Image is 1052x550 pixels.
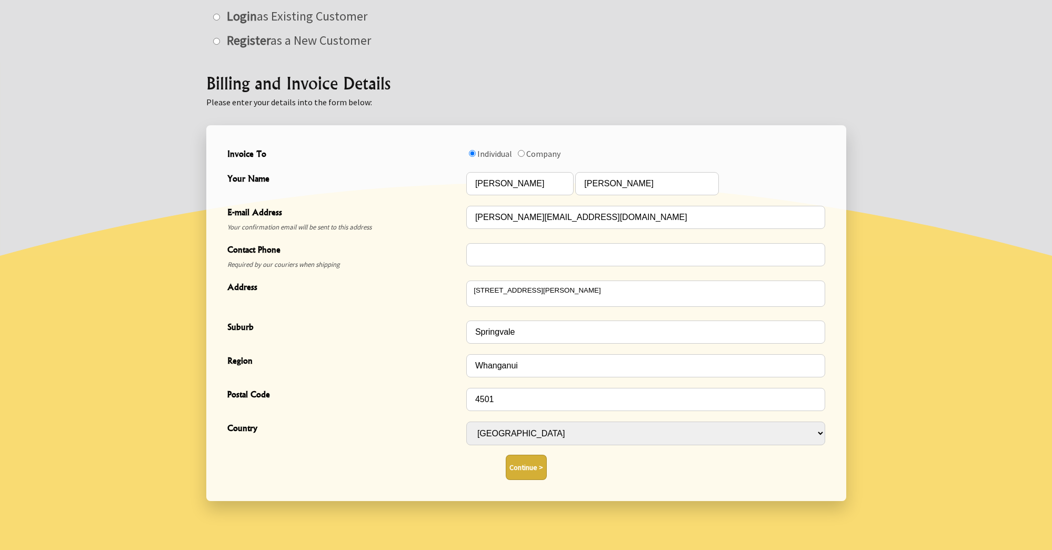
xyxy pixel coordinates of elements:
[466,243,825,266] input: Contact Phone
[466,354,825,377] input: Region
[227,258,461,271] span: Required by our couriers when shipping
[227,388,461,403] span: Postal Code
[222,32,371,48] label: as a New Customer
[206,71,846,96] h2: Billing and Invoice Details
[227,8,257,24] strong: Login
[227,32,270,48] strong: Register
[466,388,825,411] input: Postal Code
[227,206,461,221] span: E-mail Address
[227,243,461,258] span: Contact Phone
[466,422,825,445] select: Country
[469,150,476,157] input: Invoice To
[222,8,367,24] label: as Existing Customer
[466,206,825,229] input: E-mail Address
[227,321,461,336] span: Suburb
[466,172,574,195] input: Your Name
[526,148,560,159] label: Company
[206,96,846,108] p: Please enter your details into the form below:
[466,321,825,344] input: Suburb
[227,281,461,296] span: Address
[506,455,547,480] button: Continue >
[477,148,512,159] label: Individual
[227,172,461,187] span: Your Name
[575,172,719,195] input: Your Name
[466,281,825,307] textarea: Address
[227,221,461,234] span: Your confirmation email will be sent to this address
[518,150,525,157] input: Invoice To
[227,147,461,163] span: Invoice To
[227,422,461,437] span: Country
[227,354,461,369] span: Region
